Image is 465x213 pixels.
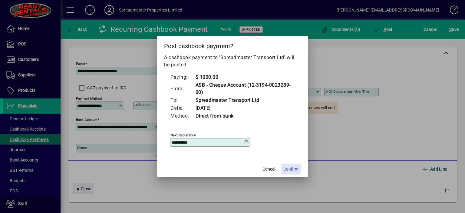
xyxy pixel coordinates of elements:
[283,166,298,172] span: Confirm
[262,166,275,172] span: Cancel
[195,112,295,120] td: Direct from bank
[170,133,196,137] mat-label: Next recurrence
[170,81,195,96] td: From:
[170,96,195,104] td: To:
[259,164,279,175] button: Cancel
[195,104,295,112] td: [DATE]
[170,104,195,112] td: Date:
[195,96,295,104] td: Spreadmaster Transport Ltd
[170,73,195,81] td: Paying:
[195,73,295,81] td: $ 1000.00
[157,36,308,54] h2: Post cashbook payment?
[195,81,295,96] td: ASB - Cheque Account (12-3194-0023289-00)
[164,54,301,68] p: A cashbook payment to 'Spreadmaster Transport Ltd' will be posted.
[281,164,301,175] button: Confirm
[170,112,195,120] td: Method:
